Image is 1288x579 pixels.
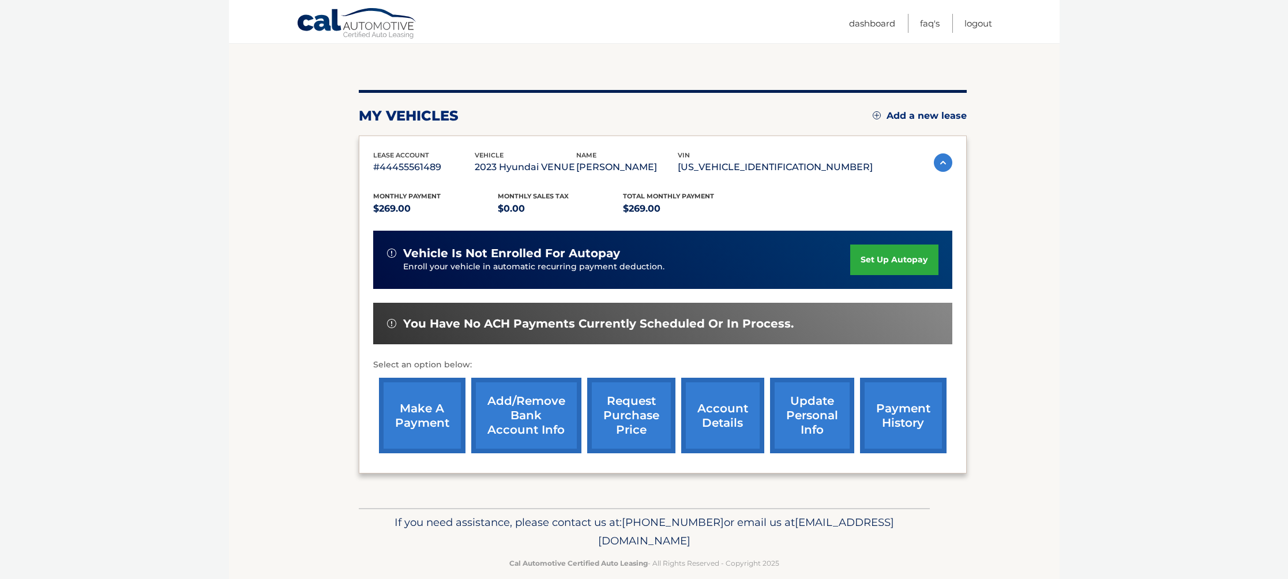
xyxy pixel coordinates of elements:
[359,107,459,125] h2: my vehicles
[366,513,922,550] p: If you need assistance, please contact us at: or email us at
[296,7,418,41] a: Cal Automotive
[622,516,724,529] span: [PHONE_NUMBER]
[498,201,623,217] p: $0.00
[678,151,690,159] span: vin
[475,151,504,159] span: vehicle
[678,159,873,175] p: [US_VEHICLE_IDENTIFICATION_NUMBER]
[873,111,881,119] img: add.svg
[576,151,596,159] span: name
[850,245,938,275] a: set up autopay
[623,192,714,200] span: Total Monthly Payment
[373,201,498,217] p: $269.00
[403,246,620,261] span: vehicle is not enrolled for autopay
[373,151,429,159] span: lease account
[849,14,895,33] a: Dashboard
[576,159,678,175] p: [PERSON_NAME]
[920,14,940,33] a: FAQ's
[366,557,922,569] p: - All Rights Reserved - Copyright 2025
[873,110,967,122] a: Add a new lease
[681,378,764,453] a: account details
[770,378,854,453] a: update personal info
[387,249,396,258] img: alert-white.svg
[373,159,475,175] p: #44455561489
[403,261,851,273] p: Enroll your vehicle in automatic recurring payment deduction.
[373,192,441,200] span: Monthly Payment
[509,559,648,567] strong: Cal Automotive Certified Auto Leasing
[587,378,675,453] a: request purchase price
[598,516,894,547] span: [EMAIL_ADDRESS][DOMAIN_NAME]
[964,14,992,33] a: Logout
[934,153,952,172] img: accordion-active.svg
[373,358,952,372] p: Select an option below:
[379,378,465,453] a: make a payment
[403,317,794,331] span: You have no ACH payments currently scheduled or in process.
[471,378,581,453] a: Add/Remove bank account info
[860,378,947,453] a: payment history
[498,192,569,200] span: Monthly sales Tax
[623,201,748,217] p: $269.00
[387,319,396,328] img: alert-white.svg
[475,159,576,175] p: 2023 Hyundai VENUE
